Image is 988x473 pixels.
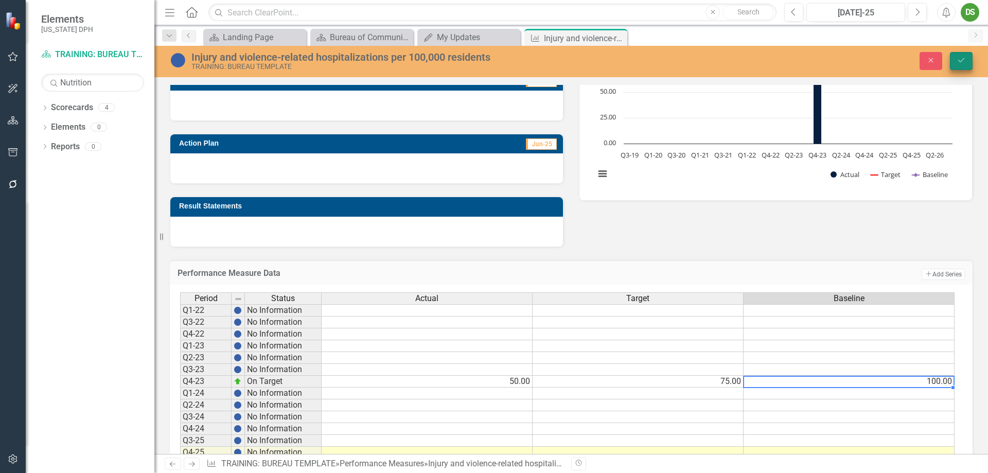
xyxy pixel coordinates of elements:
[180,304,232,317] td: Q1-22
[178,269,731,278] h3: Performance Measure Data
[330,31,411,44] div: Bureau of Community Nutrition Services
[245,435,322,447] td: No Information
[590,36,962,190] div: Chart. Highcharts interactive chart.
[234,401,242,409] img: BgCOk07PiH71IgAAAABJRU5ErkJggg==
[544,32,625,45] div: Injury and violence-related hospitalizations per 100,000 residents
[245,447,322,459] td: No Information
[245,388,322,399] td: No Information
[667,150,685,160] text: Q3-20
[814,41,822,144] path: Q4-23, 100. Actual.
[245,352,322,364] td: No Information
[590,36,958,190] svg: Interactive chart
[806,3,905,22] button: [DATE]-25
[180,328,232,340] td: Q4-22
[234,425,242,433] img: BgCOk07PiH71IgAAAABJRU5ErkJggg==
[415,294,438,303] span: Actual
[832,150,851,160] text: Q2-24
[437,31,518,44] div: My Updates
[98,103,115,112] div: 4
[600,86,616,96] text: 50.00
[234,436,242,445] img: BgCOk07PiH71IgAAAABJRU5ErkJggg==
[245,340,322,352] td: No Information
[5,12,23,30] img: ClearPoint Strategy
[855,150,874,160] text: Q4-24
[245,317,322,328] td: No Information
[234,413,242,421] img: BgCOk07PiH71IgAAAABJRU5ErkJggg==
[600,112,616,121] text: 25.00
[879,150,897,160] text: Q2-25
[271,294,295,303] span: Status
[644,150,662,160] text: Q1-20
[180,376,232,388] td: Q4-23
[180,317,232,328] td: Q3-22
[234,330,242,338] img: BgCOk07PiH71IgAAAABJRU5ErkJggg==
[180,364,232,376] td: Q3-23
[180,340,232,352] td: Q1-23
[234,295,242,303] img: 8DAGhfEEPCf229AAAAAElFTkSuQmCC
[191,51,620,63] div: Injury and violence-related hospitalizations per 100,000 residents
[738,150,756,160] text: Q1-22
[245,376,322,388] td: On Target
[223,31,304,44] div: Landing Page
[595,167,610,181] button: View chart menu, Chart
[922,269,965,280] button: Add Series
[51,102,93,114] a: Scorecards
[180,411,232,423] td: Q3-24
[179,202,558,210] h3: Result Statements
[206,31,304,44] a: Landing Page
[810,7,902,19] div: [DATE]-25
[526,138,557,150] span: Jun-25
[744,376,955,388] td: 100.00
[808,150,826,160] text: Q4-23
[180,388,232,399] td: Q1-24
[912,170,948,179] button: Show Baseline
[91,123,107,132] div: 0
[420,31,518,44] a: My Updates
[179,139,389,147] h3: Action Plan
[51,121,85,133] a: Elements
[234,354,242,362] img: BgCOk07PiH71IgAAAABJRU5ErkJggg==
[714,150,732,160] text: Q3-21
[245,364,322,376] td: No Information
[234,389,242,397] img: BgCOk07PiH71IgAAAABJRU5ErkJggg==
[245,304,322,317] td: No Information
[961,3,979,22] button: DS
[208,4,777,22] input: Search ClearPoint...
[180,435,232,447] td: Q3-25
[234,365,242,374] img: BgCOk07PiH71IgAAAABJRU5ErkJggg==
[41,13,93,25] span: Elements
[41,49,144,61] a: TRAINING: BUREAU TEMPLATE
[313,31,411,44] a: Bureau of Community Nutrition Services
[221,459,336,468] a: TRAINING: BUREAU TEMPLATE
[41,25,93,33] small: [US_STATE] DPH
[180,399,232,411] td: Q2-24
[340,459,424,468] a: Performance Measures
[245,328,322,340] td: No Information
[51,141,80,153] a: Reports
[234,306,242,314] img: BgCOk07PiH71IgAAAABJRU5ErkJggg==
[871,170,901,179] button: Show Target
[180,352,232,364] td: Q2-23
[762,150,780,160] text: Q4-22
[234,318,242,326] img: BgCOk07PiH71IgAAAABJRU5ErkJggg==
[604,138,616,147] text: 0.00
[834,294,864,303] span: Baseline
[322,376,533,388] td: 50.00
[234,377,242,386] img: zOikAAAAAElFTkSuQmCC
[234,448,242,457] img: BgCOk07PiH71IgAAAABJRU5ErkJggg==
[180,447,232,459] td: Q4-25
[234,342,242,350] img: BgCOk07PiH71IgAAAABJRU5ErkJggg==
[903,150,921,160] text: Q4-25
[691,150,709,160] text: Q1-21
[85,142,101,151] div: 0
[926,150,944,160] text: Q2-26
[170,52,186,68] img: No Information
[533,376,744,388] td: 75.00
[245,423,322,435] td: No Information
[737,8,760,16] span: Search
[428,459,663,468] div: Injury and violence-related hospitalizations per 100,000 residents
[180,423,232,435] td: Q4-24
[621,150,639,160] text: Q3-19
[245,411,322,423] td: No Information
